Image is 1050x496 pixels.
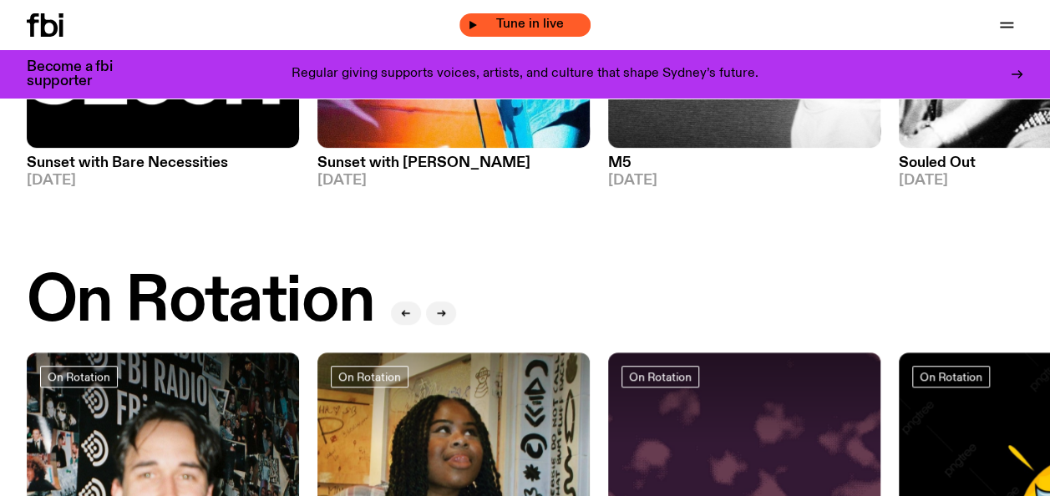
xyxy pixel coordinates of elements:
[459,13,591,37] button: On AirCrackedTune in live
[920,370,982,382] span: On Rotation
[608,174,880,188] span: [DATE]
[629,370,692,382] span: On Rotation
[40,366,118,387] a: On Rotation
[292,67,758,82] p: Regular giving supports voices, artists, and culture that shape Sydney’s future.
[317,148,590,188] a: Sunset with [PERSON_NAME][DATE]
[317,156,590,170] h3: Sunset with [PERSON_NAME]
[478,18,582,31] span: Tune in live
[27,174,299,188] span: [DATE]
[331,366,408,387] a: On Rotation
[27,271,374,334] h2: On Rotation
[27,156,299,170] h3: Sunset with Bare Necessities
[621,366,699,387] a: On Rotation
[608,156,880,170] h3: M5
[48,370,110,382] span: On Rotation
[27,60,134,89] h3: Become a fbi supporter
[912,366,990,387] a: On Rotation
[338,370,401,382] span: On Rotation
[317,174,590,188] span: [DATE]
[608,148,880,188] a: M5[DATE]
[27,148,299,188] a: Sunset with Bare Necessities[DATE]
